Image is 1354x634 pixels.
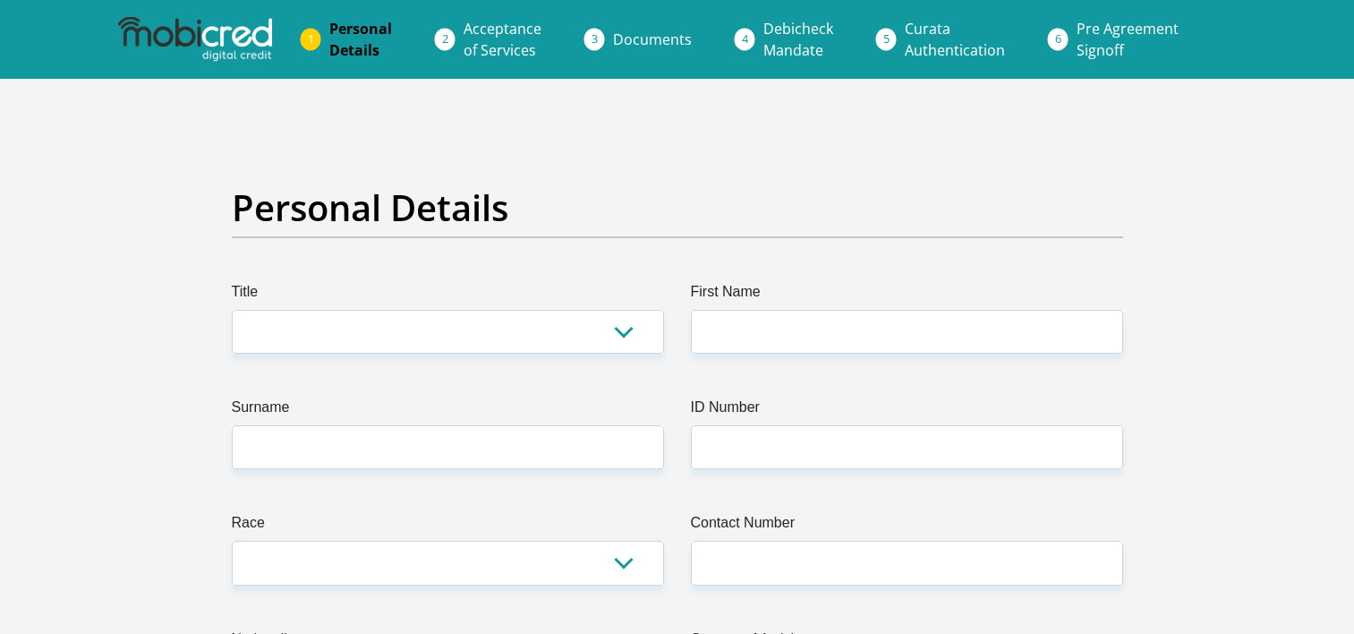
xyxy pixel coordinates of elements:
[613,30,692,49] span: Documents
[691,310,1123,354] input: First Name
[691,397,1123,425] label: ID Number
[691,281,1123,310] label: First Name
[232,186,1123,229] h2: Personal Details
[232,425,664,469] input: Surname
[749,11,847,68] a: DebicheckMandate
[329,19,392,60] span: Personal Details
[1062,11,1193,68] a: Pre AgreementSignoff
[905,19,1005,60] span: Curata Authentication
[315,11,406,68] a: PersonalDetails
[232,397,664,425] label: Surname
[464,19,541,60] span: Acceptance of Services
[232,281,664,310] label: Title
[599,21,706,57] a: Documents
[1077,19,1179,60] span: Pre Agreement Signoff
[449,11,556,68] a: Acceptanceof Services
[691,512,1123,541] label: Contact Number
[118,17,272,62] img: mobicred logo
[691,425,1123,469] input: ID Number
[232,512,664,541] label: Race
[763,19,833,60] span: Debicheck Mandate
[890,11,1019,68] a: CurataAuthentication
[691,541,1123,585] input: Contact Number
